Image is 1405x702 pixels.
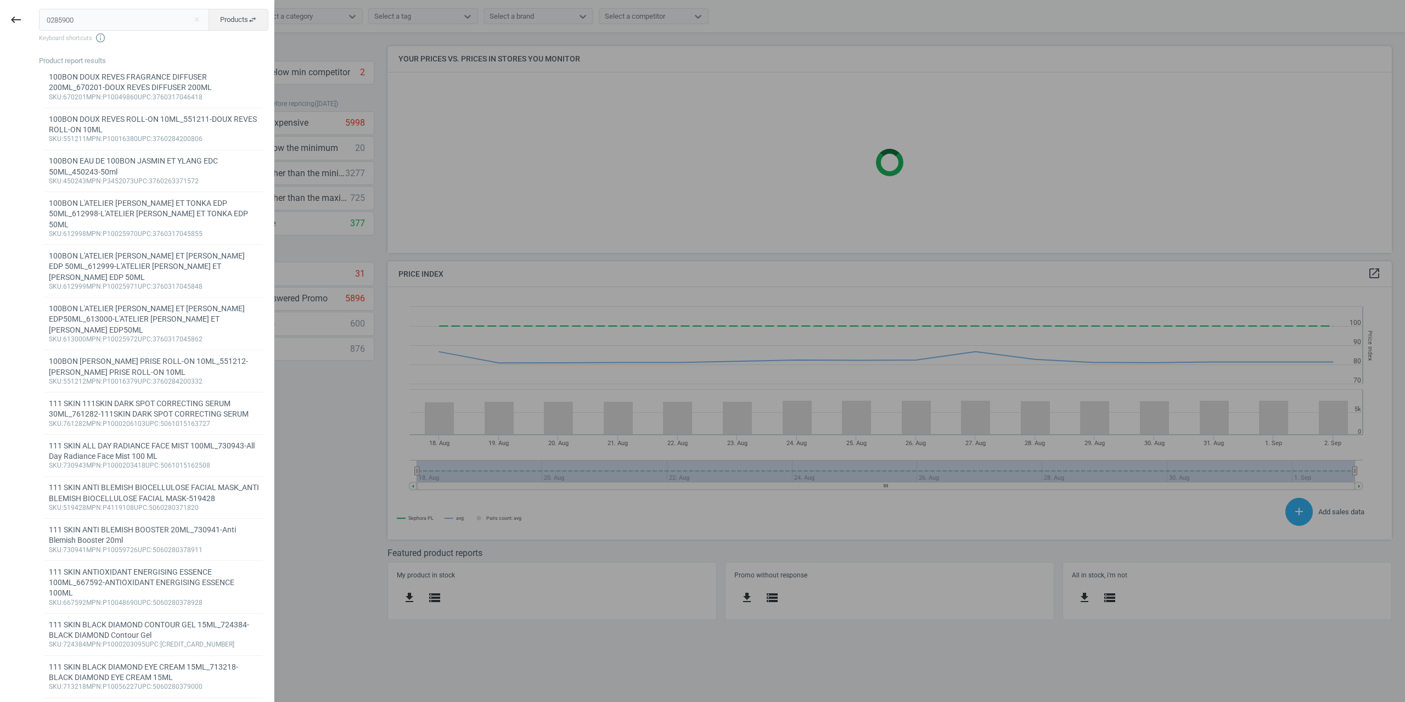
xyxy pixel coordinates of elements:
[138,335,151,343] span: upc
[49,135,259,144] div: :551211 :P10016380 :3760284200806
[49,251,259,283] div: 100BON L'ATELIER [PERSON_NAME] ET [PERSON_NAME] EDP 50ML_612999-L'ATELIER [PERSON_NAME] ET [PERSO...
[3,7,29,33] button: keyboard_backspace
[49,335,259,344] div: :613000 :P10025972 :3760317045862
[49,504,61,512] span: sku
[49,641,61,648] span: sku
[49,283,61,290] span: sku
[145,462,159,469] span: upc
[138,230,151,238] span: upc
[134,504,147,512] span: upc
[138,599,151,606] span: upc
[248,15,257,24] i: swap_horiz
[145,641,159,648] span: upc
[49,230,61,238] span: sku
[39,56,274,66] div: Product report results
[220,15,257,25] span: Products
[39,9,210,31] input: Enter the SKU or product name
[86,378,101,385] span: mpn
[145,420,159,428] span: upc
[9,13,23,26] i: keyboard_backspace
[134,177,147,185] span: upc
[49,398,259,420] div: 111 SKIN 111SKIN DARK SPOT CORRECTING SERUM 30ML_761282-111SKIN DARK SPOT CORRECTING SERUM
[86,641,101,648] span: mpn
[49,641,259,649] div: :724384 :P1000203095 :[CREDIT_CARD_NUMBER]
[49,462,61,469] span: sku
[39,32,268,43] span: Keyboard shortcuts
[49,599,61,606] span: sku
[86,230,101,238] span: mpn
[138,546,151,554] span: upc
[138,683,151,690] span: upc
[49,462,259,470] div: :730943 :P1000203418 :5061015162508
[86,504,101,512] span: mpn
[86,420,101,428] span: mpn
[49,114,259,136] div: 100BON DOUX REVES ROLL-ON 10ML_551211-DOUX REVES ROLL-ON 10ML
[49,567,259,599] div: 111 SKIN ANTIOXIDANT ENERGISING ESSENCE 100ML_667592-ANTIOXIDANT ENERGISING ESSENCE 100ML
[49,546,259,555] div: :730941 :P10059726 :5060280378911
[49,283,259,291] div: :612999 :P10025971 :3760317045848
[49,441,259,462] div: 111 SKIN ALL DAY RADIANCE FACE MIST 100ML_730943-All Day Radiance Face Mist 100 ML
[49,683,61,690] span: sku
[49,420,61,428] span: sku
[209,9,268,31] button: Productsswap_horiz
[86,177,101,185] span: mpn
[49,662,259,683] div: 111 SKIN BLACK DIAMOND EYE CREAM 15ML_713218-BLACK DIAMOND EYE CREAM 15ML
[49,482,259,504] div: 111 SKIN ANTI BLEMISH BIOCELLULOSE FACIAL MASK_ANTI BLEMISH BIOCELLULOSE FACIAL MASK-519428
[49,420,259,429] div: :761282 :P1000206103 :5061015163727
[86,93,101,101] span: mpn
[86,462,101,469] span: mpn
[86,335,101,343] span: mpn
[49,525,259,546] div: 111 SKIN ANTI BLEMISH BOOSTER 20ML_730941-Anti Blemish Booster 20ml
[138,135,151,143] span: upc
[49,356,259,378] div: 100BON [PERSON_NAME] PRISE ROLL-ON 10ML_551212-[PERSON_NAME] PRISE ROLL-ON 10ML
[49,683,259,692] div: :713218 :P10056227 :5060280379000
[86,135,101,143] span: mpn
[86,546,101,554] span: mpn
[49,177,61,185] span: sku
[49,198,259,230] div: 100BON L'ATELIER [PERSON_NAME] ET TONKA EDP 50ML_612998-L'ATELIER [PERSON_NAME] ET TONKA EDP 50ML
[49,135,61,143] span: sku
[188,15,205,25] button: Close
[49,230,259,239] div: :612998 :P10025970 :3760317045855
[49,378,61,385] span: sku
[49,546,61,554] span: sku
[95,32,106,43] i: info_outline
[49,93,61,101] span: sku
[86,599,101,606] span: mpn
[138,378,151,385] span: upc
[86,283,101,290] span: mpn
[138,283,151,290] span: upc
[49,378,259,386] div: :551212 :P10016379 :3760284200332
[49,304,259,335] div: 100BON L'ATELIER [PERSON_NAME] ET [PERSON_NAME] EDP50ML_613000-L'ATELIER [PERSON_NAME] ET [PERSON...
[49,599,259,608] div: :667592 :P10048690 :5060280378928
[49,335,61,343] span: sku
[49,177,259,186] div: :450243 :P3452073 :3760263371572
[49,93,259,102] div: :670201 :P10049860 :3760317046418
[49,72,259,93] div: 100BON DOUX REVES FRAGRANCE DIFFUSER 200ML_670201-DOUX REVES DIFFUSER 200ML
[86,683,101,690] span: mpn
[49,620,259,641] div: 111 SKIN BLACK DIAMOND CONTOUR GEL 15ML_724384-BLACK DIAMOND Contour Gel
[138,93,151,101] span: upc
[49,156,259,177] div: 100BON EAU DE 100BON JASMIN ET YLANG EDC 50ML_450243-50ml
[49,504,259,513] div: :519428 :P4119108 :5060280371820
